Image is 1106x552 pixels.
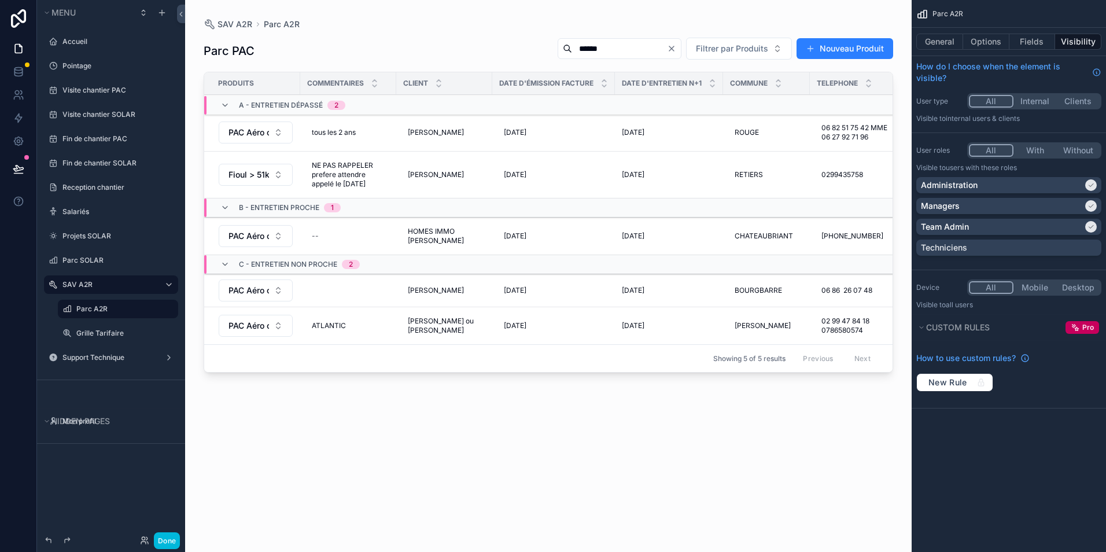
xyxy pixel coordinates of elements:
div: -- [312,231,319,241]
button: Hidden pages [42,413,174,429]
span: ATLANTIC [312,321,346,330]
span: BOURGBARRE [735,286,782,295]
label: SAV A2R [62,280,155,289]
button: Select Button [219,225,293,247]
div: 2 [334,101,338,110]
span: PAC Aéro ou Géo [228,285,269,296]
span: RETIERS [735,170,763,179]
a: How do I choose when the element is visible? [916,61,1101,84]
span: PAC Aéro ou Géo [228,320,269,332]
button: Desktop [1056,281,1100,294]
p: Administration [921,179,978,191]
span: PAC Aéro ou Géo [228,230,269,242]
label: Visite chantier SOLAR [62,110,171,119]
button: Options [963,34,1009,50]
span: [DATE] [622,231,644,241]
span: all users [946,300,973,309]
label: Parc A2R [76,304,171,314]
span: [DATE] [504,170,526,179]
span: [DATE] [504,321,526,330]
label: User type [916,97,963,106]
span: [DATE] [504,231,526,241]
span: Showing 5 of 5 results [713,354,786,363]
button: General [916,34,963,50]
p: Techniciens [921,242,967,253]
span: Fioul > 51kw [228,169,269,181]
span: b - entretien proche [239,203,319,212]
button: Nouveau Produit [797,38,893,59]
span: [DATE] [504,128,526,137]
span: Date d'entretien n+1 [622,79,702,88]
label: Accueil [62,37,171,46]
span: Filtrer par Produits [696,43,768,54]
span: [PERSON_NAME] [735,321,791,330]
span: How to use custom rules? [916,352,1016,364]
span: SAV A2R [217,19,252,30]
span: 0299435758 [821,170,863,179]
span: [DATE] [622,128,644,137]
button: All [969,95,1013,108]
div: 2 [349,260,353,269]
span: [PERSON_NAME] [408,128,464,137]
a: Support Technique [62,353,155,362]
button: All [969,144,1013,157]
p: Team Admin [921,221,969,233]
button: New Rule [916,373,993,392]
span: [PERSON_NAME] ou [PERSON_NAME] [408,317,481,335]
button: Visibility [1055,34,1101,50]
button: Select Button [219,122,293,143]
span: Commentaires [307,79,364,88]
button: Custom rules [916,319,1061,336]
button: Internal [1013,95,1057,108]
h1: Parc PAC [204,43,255,59]
span: CHATEAUBRIANT [735,231,793,241]
label: Grille Tarifaire [76,329,171,338]
p: Visible to [916,163,1101,172]
a: Pointage [62,61,171,71]
a: Parc A2R [264,19,300,30]
span: [PHONE_NUMBER] [821,231,883,241]
span: [DATE] [622,321,644,330]
span: 06 82 51 75 42 MME 06 27 92 71 96 [821,123,894,142]
span: [PERSON_NAME] [408,286,464,295]
span: PAC Aéro ou Géo [228,127,269,138]
span: Users with these roles [946,163,1017,172]
button: Done [154,532,180,549]
label: Parc SOLAR [62,256,171,265]
span: Commune [730,79,768,88]
span: [DATE] [504,286,526,295]
label: Visite chantier PAC [62,86,171,95]
p: Visible to [916,300,1101,310]
label: Mon profil [62,417,171,426]
span: Date d'émission facture [499,79,593,88]
span: c - entretien non proche [239,260,337,269]
p: Visible to [916,114,1101,123]
span: 06 86 26 07 48 [821,286,872,295]
span: Client [403,79,428,88]
button: Menu [42,5,132,21]
a: Salariés [62,207,171,216]
label: User roles [916,146,963,155]
label: Fin de chantier SOLAR [62,159,171,168]
button: Fields [1009,34,1056,50]
button: Without [1056,144,1100,157]
button: Clients [1056,95,1100,108]
a: Reception chantier [62,183,171,192]
button: Select Button [686,38,792,60]
span: tous les 2 ans [312,128,356,137]
span: ROUGE [735,128,759,137]
button: With [1013,144,1057,157]
span: 02 99 47 84 18 0786580574 [821,317,894,335]
a: Projets SOLAR [62,231,171,241]
div: 1 [331,203,334,212]
button: Mobile [1013,281,1057,294]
